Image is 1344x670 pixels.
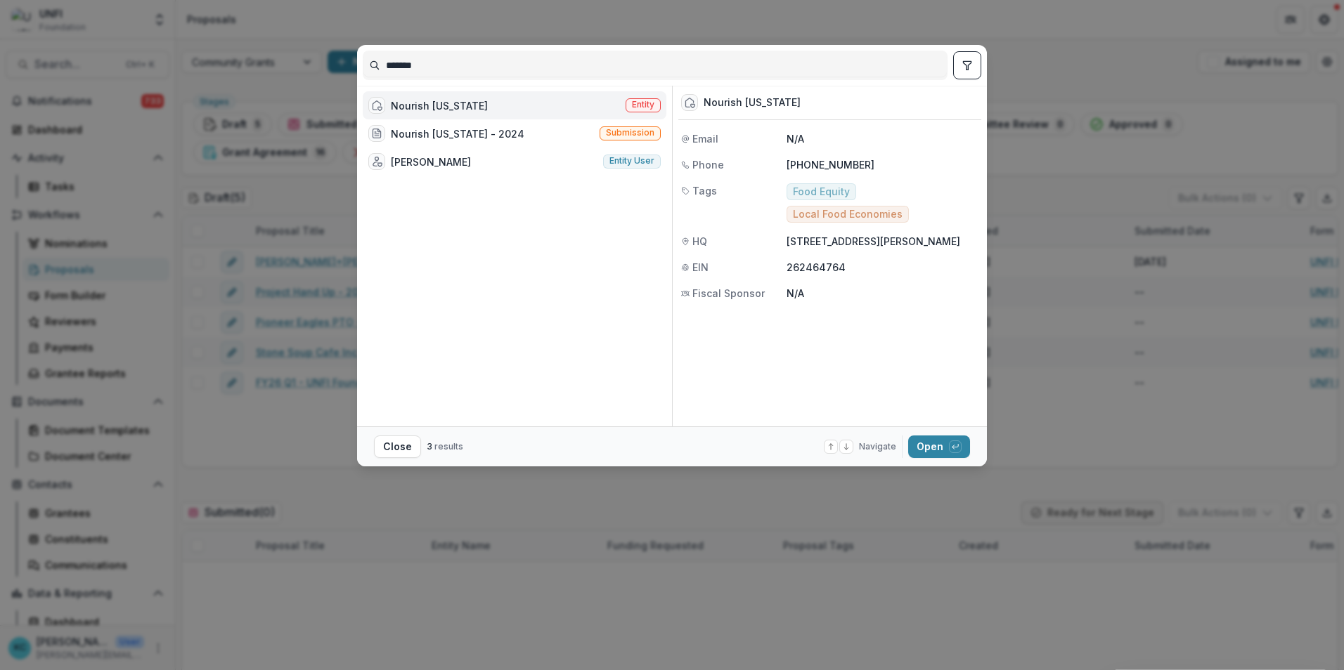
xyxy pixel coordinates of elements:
span: Food Equity [793,186,850,198]
span: EIN [692,260,709,275]
span: Email [692,131,718,146]
div: Nourish [US_STATE] [704,97,801,109]
span: Navigate [859,440,896,453]
span: Local Food Economies [793,209,903,221]
span: HQ [692,234,707,249]
p: N/A [787,286,978,301]
button: Close [374,435,421,458]
div: Nourish [US_STATE] - 2024 [391,126,524,141]
p: [PHONE_NUMBER] [787,157,978,172]
div: [PERSON_NAME] [391,155,471,169]
span: Fiscal Sponsor [692,286,765,301]
span: Entity user [609,156,654,166]
span: 3 [427,441,432,452]
span: Entity [632,100,654,110]
span: Phone [692,157,724,172]
div: Nourish [US_STATE] [391,98,488,113]
p: 262464764 [787,260,978,275]
span: Submission [606,128,654,138]
p: N/A [787,131,978,146]
span: results [434,441,463,452]
button: toggle filters [953,51,981,79]
p: [STREET_ADDRESS][PERSON_NAME] [787,234,978,249]
button: Open [908,435,970,458]
span: Tags [692,183,717,198]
